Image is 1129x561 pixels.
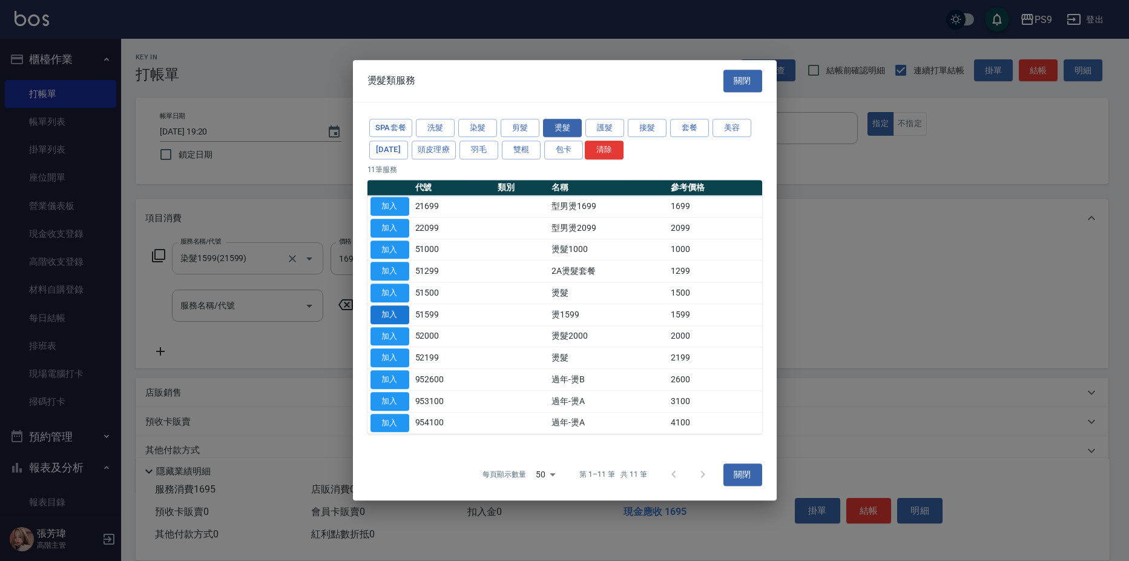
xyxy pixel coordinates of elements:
[412,217,495,239] td: 22099
[585,141,624,160] button: 清除
[668,261,762,282] td: 1299
[370,392,409,411] button: 加入
[585,119,624,138] button: 護髮
[531,459,560,491] div: 50
[412,141,456,160] button: 頭皮理療
[668,391,762,413] td: 3100
[367,75,416,87] span: 燙髮類服務
[370,197,409,216] button: 加入
[548,304,668,326] td: 燙1599
[548,196,668,217] td: 型男燙1699
[544,141,583,160] button: 包卡
[412,347,495,369] td: 52199
[502,141,541,160] button: 雙棍
[412,196,495,217] td: 21699
[548,217,668,239] td: 型男燙2099
[543,119,582,138] button: 燙髮
[369,119,413,138] button: SPA套餐
[668,347,762,369] td: 2199
[579,470,647,480] p: 第 1–11 筆 共 11 筆
[668,180,762,196] th: 參考價格
[668,282,762,304] td: 1500
[370,305,409,324] button: 加入
[370,284,409,302] button: 加入
[670,119,709,138] button: 套餐
[412,180,495,196] th: 代號
[412,412,495,434] td: 954100
[370,241,409,259] button: 加入
[668,196,762,217] td: 1699
[548,239,668,261] td: 燙髮1000
[367,164,762,175] p: 11 筆服務
[668,239,762,261] td: 1000
[501,119,539,138] button: 剪髮
[548,369,668,391] td: 過年-燙B
[628,119,667,138] button: 接髮
[412,304,495,326] td: 51599
[668,325,762,347] td: 2000
[723,70,762,92] button: 關閉
[723,463,762,486] button: 關閉
[412,282,495,304] td: 51500
[370,327,409,346] button: 加入
[713,119,751,138] button: 美容
[668,412,762,434] td: 4100
[370,414,409,433] button: 加入
[495,180,548,196] th: 類別
[412,261,495,282] td: 51299
[412,391,495,413] td: 953100
[668,369,762,391] td: 2600
[482,470,526,480] p: 每頁顯示數量
[668,304,762,326] td: 1599
[459,141,498,160] button: 羽毛
[548,261,668,282] td: 2A燙髮套餐
[369,141,408,160] button: [DATE]
[548,412,668,434] td: 過年-燙A
[548,282,668,304] td: 燙髮
[548,391,668,413] td: 過年-燙A
[370,262,409,281] button: 加入
[668,217,762,239] td: 2099
[370,219,409,237] button: 加入
[548,180,668,196] th: 名稱
[370,370,409,389] button: 加入
[548,347,668,369] td: 燙髮
[416,119,455,138] button: 洗髮
[412,369,495,391] td: 952600
[458,119,497,138] button: 染髮
[548,325,668,347] td: 燙髮2000
[370,349,409,368] button: 加入
[412,239,495,261] td: 51000
[412,325,495,347] td: 52000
